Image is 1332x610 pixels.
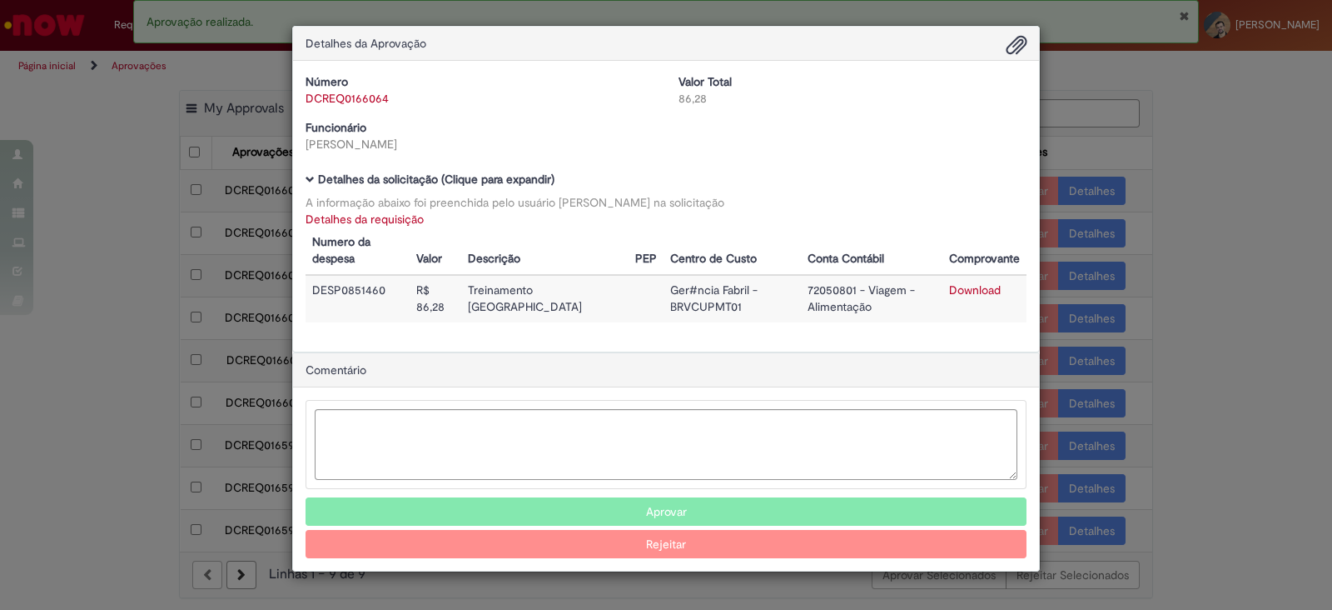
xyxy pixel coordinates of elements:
th: Numero da despesa [306,227,410,275]
th: PEP [629,227,664,275]
td: DESP0851460 [306,275,410,322]
th: Comprovante [942,227,1026,275]
div: [PERSON_NAME] [306,136,654,152]
th: Valor [410,227,461,275]
b: Funcionário [306,120,366,135]
td: Ger#ncia Fabril - BRVCUPMT01 [664,275,801,322]
td: 72050801 - Viagem - Alimentação [801,275,942,322]
td: R$ 86,28 [410,275,461,322]
span: Detalhes da Aprovação [306,36,426,51]
b: Número [306,74,348,89]
th: Descrição [461,227,629,275]
button: Aprovar [306,497,1026,526]
span: Comentário [306,362,366,377]
b: Detalhes da solicitação (Clique para expandir) [318,172,554,187]
div: 86,28 [678,90,1026,107]
a: DCREQ0166064 [306,91,389,106]
b: Valor Total [678,74,732,89]
a: Detalhes da requisição [306,212,424,227]
div: A informação abaixo foi preenchida pelo usuário [PERSON_NAME] na solicitação [306,194,1026,211]
h5: Detalhes da solicitação (Clique para expandir) [306,173,1026,186]
th: Conta Contábil [801,227,942,275]
a: Download [949,282,1001,297]
th: Centro de Custo [664,227,801,275]
button: Rejeitar [306,530,1026,558]
td: Treinamento [GEOGRAPHIC_DATA] [461,275,629,322]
